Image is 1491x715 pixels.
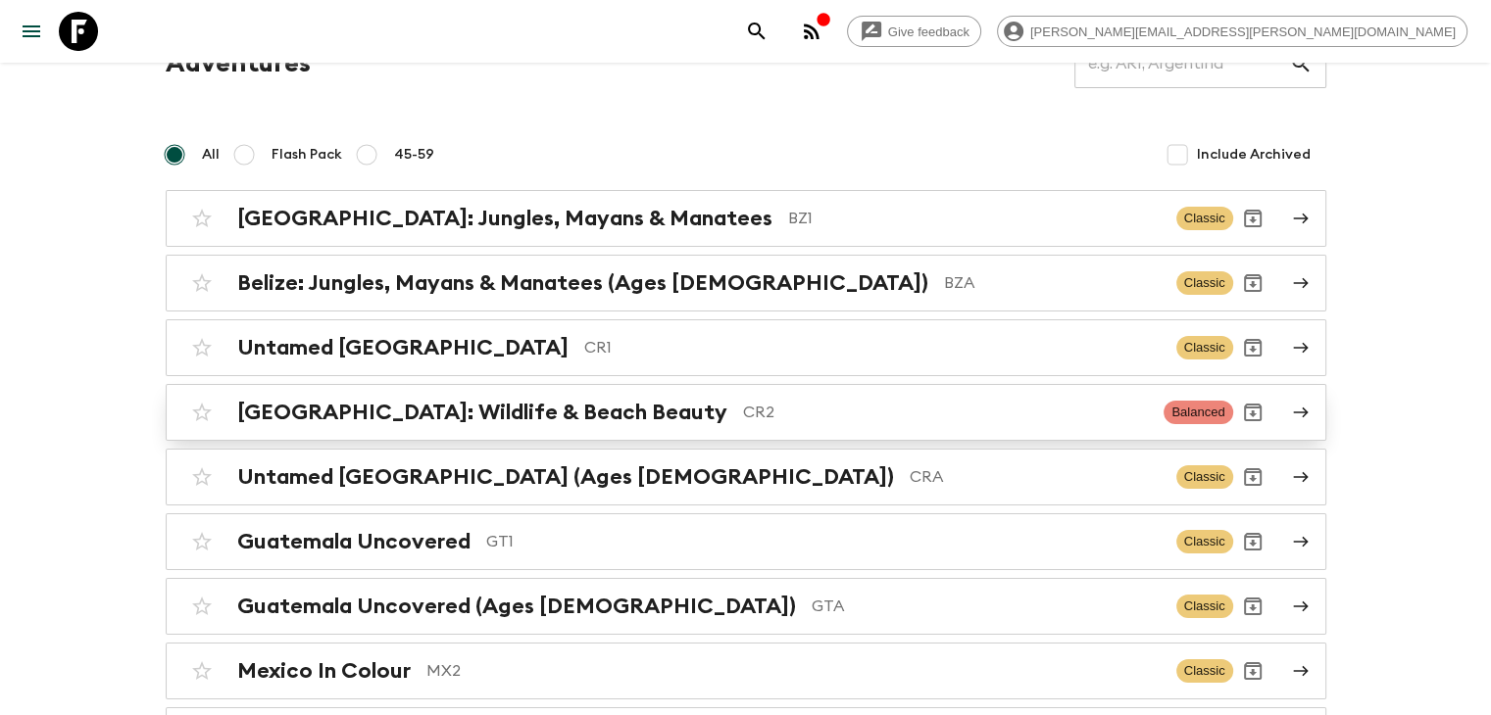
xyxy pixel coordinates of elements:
[166,255,1326,311] a: Belize: Jungles, Mayans & Manatees (Ages [DEMOGRAPHIC_DATA])BZAClassicArchive
[486,530,1161,553] p: GT1
[166,190,1326,247] a: [GEOGRAPHIC_DATA]: Jungles, Mayans & ManateesBZ1ClassicArchive
[1197,145,1311,165] span: Include Archived
[202,145,220,165] span: All
[237,335,569,360] h2: Untamed [GEOGRAPHIC_DATA]
[237,270,928,296] h2: Belize: Jungles, Mayans & Manatees (Ages [DEMOGRAPHIC_DATA])
[743,401,1149,424] p: CR2
[1176,336,1233,359] span: Classic
[1176,271,1233,295] span: Classic
[1176,595,1233,618] span: Classic
[877,24,980,39] span: Give feedback
[1233,651,1272,691] button: Archive
[272,145,342,165] span: Flash Pack
[1176,207,1233,230] span: Classic
[237,206,772,231] h2: [GEOGRAPHIC_DATA]: Jungles, Mayans & Manatees
[166,384,1326,441] a: [GEOGRAPHIC_DATA]: Wildlife & Beach BeautyCR2BalancedArchive
[788,207,1161,230] p: BZ1
[166,44,311,83] h1: Adventures
[237,529,471,554] h2: Guatemala Uncovered
[12,12,51,51] button: menu
[237,658,411,684] h2: Mexico In Colour
[847,16,981,47] a: Give feedback
[944,271,1161,295] p: BZA
[1176,659,1233,683] span: Classic
[237,464,894,490] h2: Untamed [GEOGRAPHIC_DATA] (Ages [DEMOGRAPHIC_DATA])
[426,659,1161,683] p: MX2
[584,336,1161,359] p: CR1
[997,16,1467,47] div: [PERSON_NAME][EMAIL_ADDRESS][PERSON_NAME][DOMAIN_NAME]
[1233,199,1272,238] button: Archive
[1233,522,1272,561] button: Archive
[1233,457,1272,497] button: Archive
[1164,401,1232,424] span: Balanced
[812,595,1161,618] p: GTA
[166,513,1326,570] a: Guatemala UncoveredGT1ClassicArchive
[237,400,727,425] h2: [GEOGRAPHIC_DATA]: Wildlife & Beach Beauty
[1074,36,1289,91] input: e.g. AR1, Argentina
[166,578,1326,635] a: Guatemala Uncovered (Ages [DEMOGRAPHIC_DATA])GTAClassicArchive
[1233,587,1272,626] button: Archive
[1233,263,1272,303] button: Archive
[1176,465,1233,489] span: Classic
[394,145,434,165] span: 45-59
[166,319,1326,376] a: Untamed [GEOGRAPHIC_DATA]CR1ClassicArchive
[166,643,1326,699] a: Mexico In ColourMX2ClassicArchive
[237,594,796,619] h2: Guatemala Uncovered (Ages [DEMOGRAPHIC_DATA])
[166,449,1326,505] a: Untamed [GEOGRAPHIC_DATA] (Ages [DEMOGRAPHIC_DATA])CRAClassicArchive
[910,465,1161,489] p: CRA
[1176,530,1233,553] span: Classic
[1233,393,1272,432] button: Archive
[737,12,776,51] button: search adventures
[1233,328,1272,367] button: Archive
[1019,24,1466,39] span: [PERSON_NAME][EMAIL_ADDRESS][PERSON_NAME][DOMAIN_NAME]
